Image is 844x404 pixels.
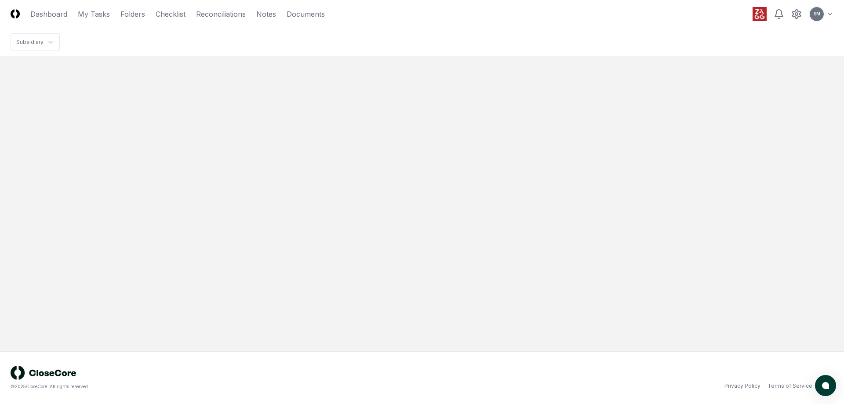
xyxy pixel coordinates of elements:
[30,9,67,19] a: Dashboard
[11,33,60,51] nav: breadcrumb
[724,382,760,390] a: Privacy Policy
[11,9,20,18] img: Logo
[11,366,76,380] img: logo
[78,9,110,19] a: My Tasks
[16,38,44,46] div: Subsidiary
[11,383,422,390] div: © 2025 CloseCore. All rights reserved.
[815,375,836,396] button: atlas-launcher
[753,7,767,21] img: ZAGG logo
[814,11,820,17] span: SM
[156,9,186,19] a: Checklist
[256,9,276,19] a: Notes
[120,9,145,19] a: Folders
[809,6,825,22] button: SM
[287,9,325,19] a: Documents
[196,9,246,19] a: Reconciliations
[768,382,812,390] a: Terms of Service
